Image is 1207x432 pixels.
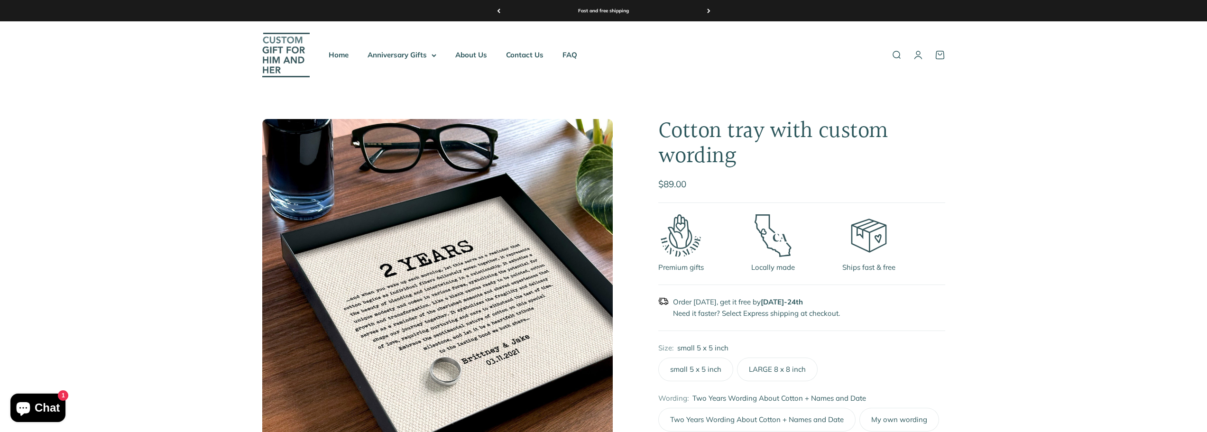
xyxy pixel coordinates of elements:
p: Order [DATE], get it free by Need it faster? Select Express shipping at checkout. [658,296,945,319]
a: About Us [455,50,487,59]
span: [DATE] [761,297,784,306]
button: Next [707,7,710,15]
span: 24th [787,297,803,306]
span: Premium gifts [658,257,704,273]
a: Contact Us [506,50,544,59]
a: Home [329,50,349,59]
p: Fast and free shipping [578,7,629,15]
img: hand-made-icon.svg [661,214,701,257]
summary: Anniversary Gifts [368,49,436,61]
img: 709790.png [658,296,668,308]
legend: Wording: [658,393,689,404]
span: Ships fast & free [842,257,895,273]
button: Previous [497,7,500,15]
img: made-in-california.svg [755,214,792,257]
legend: Size: [658,342,673,354]
span: Locally made [751,257,795,273]
strong: - [761,297,803,306]
variant-option-value: small 5 x 5 inch [677,342,728,354]
variant-option-value: Two Years Wording About Cotton + Names and Date [692,393,866,404]
sale-price: $89.00 [658,177,686,191]
a: FAQ [562,50,577,59]
h1: Cotton tray with custom wording [658,119,945,169]
inbox-online-store-chat: Shopify online store chat [8,394,68,424]
img: ship-free.svg [851,214,887,257]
